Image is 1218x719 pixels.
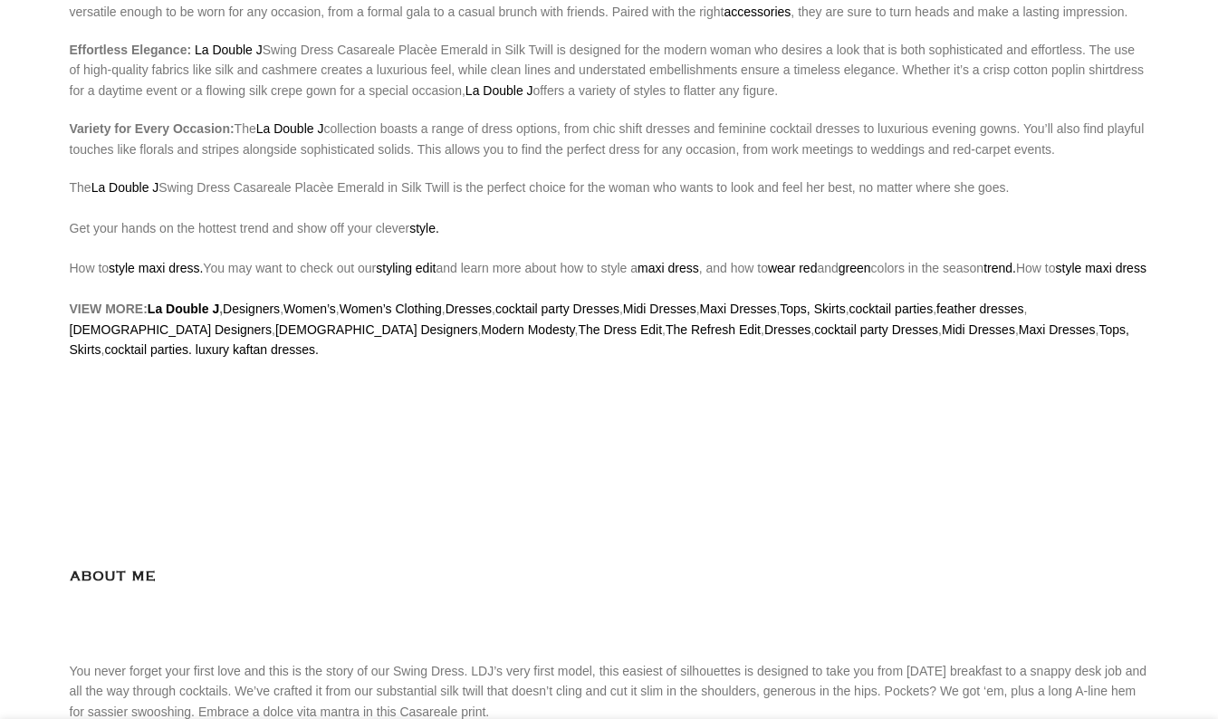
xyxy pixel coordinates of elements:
a: La Double J [465,83,533,98]
a: styling edit [376,261,436,275]
a: cocktail parties [849,302,934,316]
strong: , [219,302,223,316]
p: Swing Dress Casareale Placèe Emerald in Silk Twill is designed for the modern woman who desires a... [70,40,1149,101]
a: La Double J [148,302,219,316]
a: [DEMOGRAPHIC_DATA] Designers [70,322,273,337]
a: cocktail party Dresses [814,322,938,337]
a: trend. [983,261,1016,275]
a: The Refresh Edit [666,322,761,337]
a: Women’s Clothing [340,302,442,316]
a: style. [409,221,439,235]
a: Women’s [283,302,336,316]
a: Dresses [764,322,810,337]
a: wear red [768,261,817,275]
a: Tops, [780,302,810,316]
a: cocktail party Dresses [495,302,619,316]
a: La Double J [256,121,324,136]
a: Midi Dresses [942,322,1015,337]
a: Maxi Dresses [1019,322,1096,337]
a: [DEMOGRAPHIC_DATA] Designers [275,322,478,337]
a: style maxi dress [1056,261,1146,275]
p: The collection boasts a range of dress options, from chic shift dresses and feminine cocktail dre... [70,119,1149,159]
img: La-Double-J-Swing-Dress-Casareale-Placee-Emerald-in-Silk-Twill-1 [70,378,206,513]
strong: Variety for Every Occasion: [70,121,235,136]
a: cocktail parties. [104,342,191,357]
a: feather dresses [936,302,1024,316]
a: Skirts [70,342,101,357]
a: La Double J [91,180,159,195]
p: The Swing Dress Casareale Placèe Emerald in Silk Twill is the perfect choice for the woman who wa... [70,177,1149,360]
a: Maxi Dresses [700,302,777,316]
strong: Effortless Elegance: [70,43,192,57]
a: Modern Modesty [481,322,574,337]
a: La Double J [195,43,263,57]
a: Tops, [1098,322,1128,337]
a: Midi Dresses [623,302,696,316]
a: accessories [724,5,791,19]
a: maxi dress [638,261,699,275]
a: Designers [223,302,280,316]
a: Dresses [446,302,492,316]
h4: ABOUT ME [70,566,156,589]
a: luxury kaftan dresses. [196,342,319,357]
a: style maxi dress. [109,261,203,275]
a: The Dress Edit [578,322,662,337]
a: Skirts [814,302,846,316]
strong: VIEW MORE: [70,302,220,316]
a: green [839,261,871,275]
